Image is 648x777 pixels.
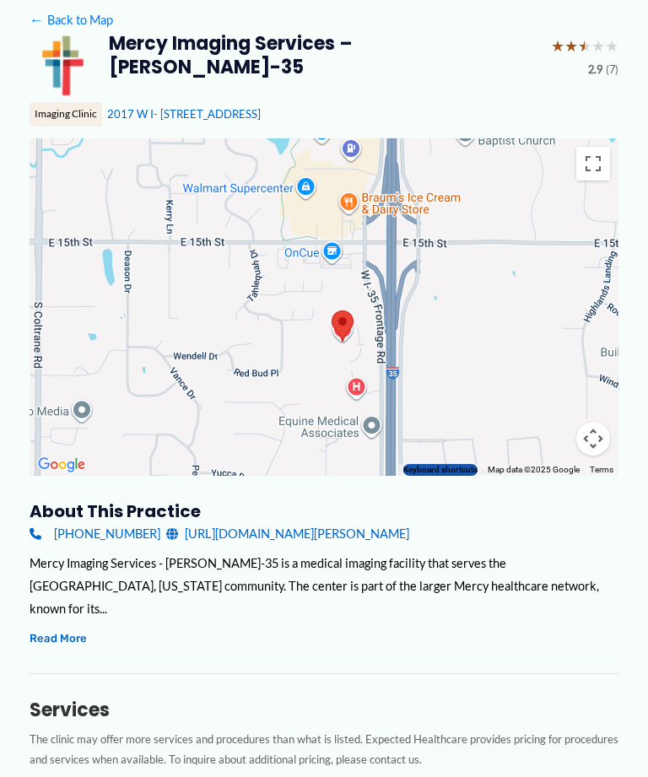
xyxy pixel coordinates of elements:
[30,8,113,31] a: ←Back to Map
[30,102,102,126] div: Imaging Clinic
[576,422,610,456] button: Map camera controls
[30,552,619,620] div: Mercy Imaging Services - [PERSON_NAME]-35 is a medical imaging facility that serves the [GEOGRAPH...
[34,454,89,476] img: Google
[30,629,87,648] button: Read More
[488,465,580,474] span: Map data ©2025 Google
[107,107,261,121] a: 2017 W I- [STREET_ADDRESS]
[564,32,578,61] span: ★
[403,464,478,476] button: Keyboard shortcuts
[30,500,619,522] h3: About this practice
[590,465,613,474] a: Terms (opens in new tab)
[605,32,618,61] span: ★
[30,13,45,28] span: ←
[30,699,619,722] h3: Services
[588,60,602,80] span: 2.9
[551,32,564,61] span: ★
[591,32,605,61] span: ★
[606,60,618,80] span: (7)
[166,522,409,545] a: [URL][DOMAIN_NAME][PERSON_NAME]
[30,729,619,770] p: The clinic may offer more services and procedures than what is listed. Expected Healthcare provid...
[34,454,89,476] a: Open this area in Google Maps (opens a new window)
[30,522,160,545] a: [PHONE_NUMBER]
[576,147,610,181] button: Toggle fullscreen view
[109,32,539,80] h2: Mercy Imaging Services – [PERSON_NAME]-35
[578,32,591,61] span: ★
